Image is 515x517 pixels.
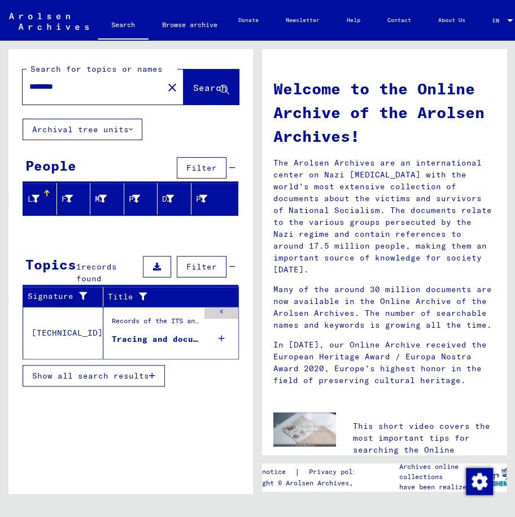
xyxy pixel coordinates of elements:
[23,365,165,386] button: Show all search results
[158,183,191,215] mat-header-cell: Date of Birth
[112,316,199,332] div: Records of the ITS and its predecessors / Inquiry processing / ITS case files as of 1947 / Reposi...
[299,466,377,478] a: Privacy policy
[28,290,89,302] div: Signature
[95,190,124,208] div: Maiden Name
[25,155,76,176] div: People
[273,284,495,331] p: Many of the around 30 million documents are now available in the Online Archive of the Arolsen Ar...
[112,333,199,345] div: Tracing and documentation case no. 388.762 for [PERSON_NAME] born [DEMOGRAPHIC_DATA]
[492,18,505,24] span: EN
[273,339,495,386] p: In [DATE], our Online Archive received the European Heritage Award / Europa Nostra Award 2020, Eu...
[165,81,179,94] mat-icon: close
[28,288,103,306] div: Signature
[238,478,377,488] p: Copyright © Arolsen Archives, 2021
[23,119,142,140] button: Archival tree units
[57,183,91,215] mat-header-cell: First Name
[272,7,333,34] a: Newsletter
[30,64,163,74] mat-label: Search for topics or names
[399,451,476,482] p: The Arolsen Archives online collections
[23,183,57,215] mat-header-cell: Last Name
[184,69,239,105] button: Search
[273,157,495,276] p: The Arolsen Archives are an international center on Nazi [MEDICAL_DATA] with the world’s most ext...
[193,82,227,93] span: Search
[90,183,124,215] mat-header-cell: Maiden Name
[9,13,89,30] img: Arolsen_neg.svg
[425,7,479,34] a: About Us
[23,307,103,359] td: [TECHNICAL_ID]
[129,190,158,208] div: Place of Birth
[399,482,476,502] p: have been realized in partnership with
[177,157,226,179] button: Filter
[32,371,149,381] span: Show all search results
[162,190,191,208] div: Date of Birth
[273,77,495,148] h1: Welcome to the Online Archive of the Arolsen Archives!
[28,190,56,208] div: Last Name
[62,193,73,205] div: First Name
[238,466,294,478] a: Legal notice
[177,256,226,277] button: Filter
[129,193,141,205] div: Place of Birth
[333,7,374,34] a: Help
[25,254,76,275] div: Topics
[466,468,493,495] img: Change consent
[62,190,90,208] div: First Name
[28,193,40,205] div: Last Name
[196,193,208,205] div: Prisoner #
[353,420,495,468] p: This short video covers the most important tips for searching the Online Archive.
[186,262,217,272] span: Filter
[76,262,117,284] span: records found
[225,7,272,34] a: Donate
[108,288,225,306] div: Title
[186,163,217,173] span: Filter
[162,193,174,205] div: Date of Birth
[196,190,225,208] div: Prisoner #
[95,193,107,205] div: Maiden Name
[238,466,377,478] div: |
[76,262,81,272] span: 1
[161,76,184,98] button: Clear
[149,11,231,38] a: Browse archive
[374,7,425,34] a: Contact
[273,412,336,446] img: video.jpg
[191,183,238,215] mat-header-cell: Prisoner #
[465,467,492,494] div: Change consent
[108,291,211,303] div: Title
[204,307,238,319] div: 4
[124,183,158,215] mat-header-cell: Place of Birth
[98,11,149,41] a: Search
